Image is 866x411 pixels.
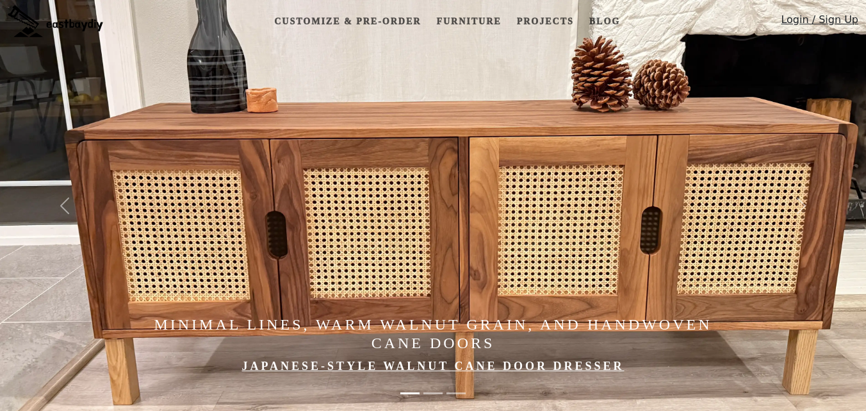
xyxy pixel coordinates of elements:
[431,10,506,33] a: Furniture
[8,5,103,37] img: eastbaydiy
[400,386,420,401] button: Minimal Lines, Warm Walnut Grain, and Handwoven Cane Doors
[130,315,736,353] h4: Minimal Lines, Warm Walnut Grain, and Handwoven Cane Doors
[781,12,858,33] a: Login / Sign Up
[241,360,624,373] a: Japanese-style Walnut Cane Door Dresser
[446,386,466,401] button: Made in the Bay Area
[584,10,625,33] a: Blog
[423,386,443,401] button: Made in the Bay Area
[512,10,579,33] a: Projects
[269,10,426,33] a: Customize & Pre-order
